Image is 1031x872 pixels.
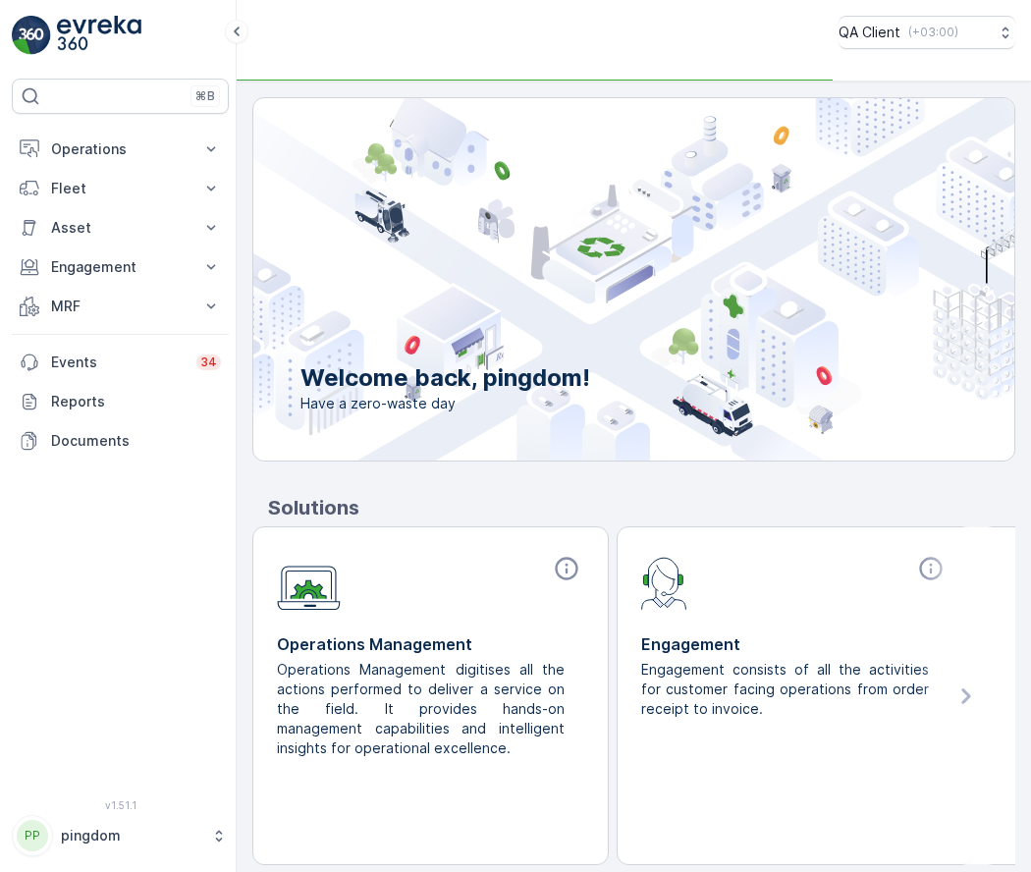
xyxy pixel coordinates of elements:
p: Operations Management digitises all the actions performed to deliver a service on the field. It p... [277,660,569,758]
button: PPpingdom [12,815,229,856]
p: Welcome back, pingdom! [300,362,590,394]
a: Documents [12,421,229,461]
p: Engagement [641,632,949,656]
p: pingdom [61,826,201,845]
p: Documents [51,431,221,451]
button: Operations [12,130,229,169]
p: Operations [51,139,190,159]
img: logo [12,16,51,55]
p: QA Client [839,23,900,42]
button: Fleet [12,169,229,208]
p: Engagement consists of all the activities for customer facing operations from order receipt to in... [641,660,933,719]
img: module-icon [641,555,687,610]
img: city illustration [165,98,1014,461]
p: Fleet [51,179,190,198]
span: v 1.51.1 [12,799,229,811]
p: Events [51,353,185,372]
p: MRF [51,297,190,316]
button: QA Client(+03:00) [839,16,1015,49]
a: Reports [12,382,229,421]
img: logo_light-DOdMpM7g.png [57,16,141,55]
span: Have a zero-waste day [300,394,590,413]
p: Reports [51,392,221,411]
p: 34 [200,354,217,370]
div: PP [17,820,48,851]
p: ⌘B [195,88,215,104]
p: Engagement [51,257,190,277]
p: Solutions [268,493,1015,522]
a: Events34 [12,343,229,382]
p: Asset [51,218,190,238]
button: Engagement [12,247,229,287]
p: ( +03:00 ) [908,25,958,40]
button: MRF [12,287,229,326]
img: module-icon [277,555,341,611]
p: Operations Management [277,632,584,656]
button: Asset [12,208,229,247]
